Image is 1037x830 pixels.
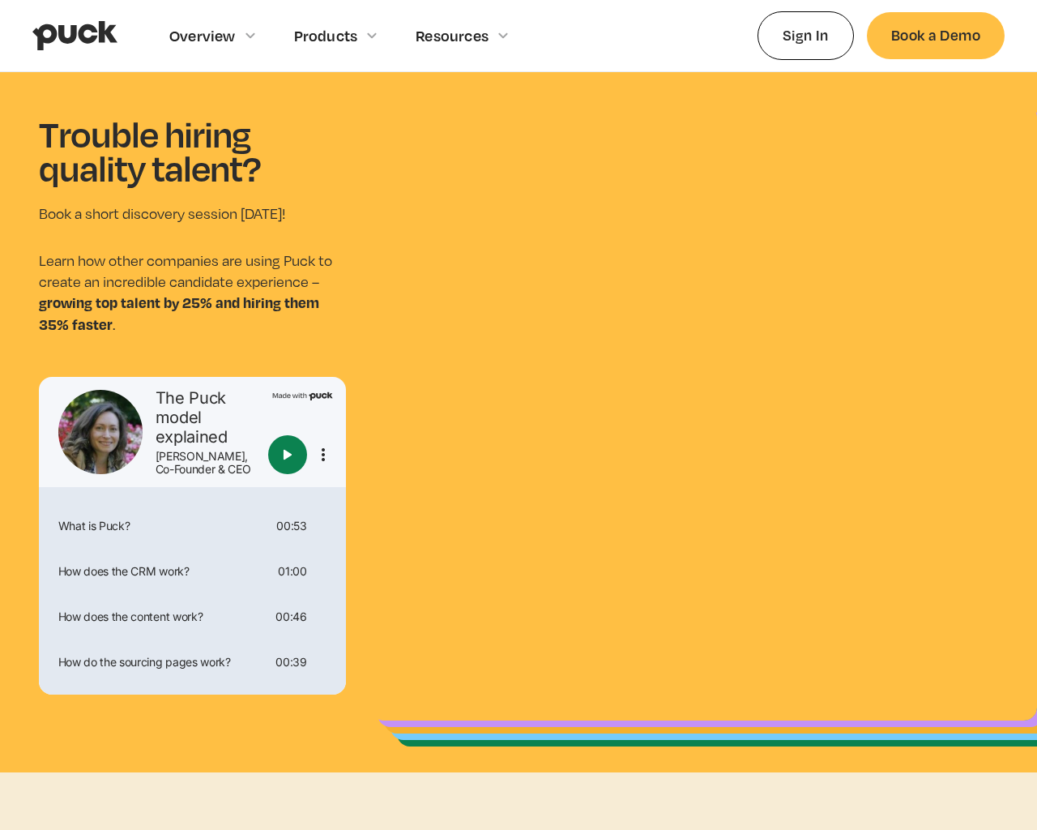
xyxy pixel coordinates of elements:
[39,250,346,335] p: Learn how other companies are using Puck to create an incredible candidate experience – .
[52,611,270,622] div: How does the content work?
[278,566,306,577] div: 01:00
[39,203,346,225] p: Book a short discovery session [DATE]!
[275,657,306,668] div: 00:39
[45,643,339,682] div: How do the sourcing pages work?00:39More options
[169,27,236,45] div: Overview
[52,566,272,577] div: How does the CRM work?
[45,507,339,545] div: What is Puck?00:53More options
[272,390,333,400] img: Made with Puck
[39,117,346,184] h1: Trouble hiring quality talent?
[757,11,854,59] a: Sign In
[867,12,1005,58] a: Book a Demo
[45,552,339,591] div: How does the CRM work?01:00More options
[39,292,319,334] strong: growing top talent by 25% and hiring them 35% faster
[294,27,358,45] div: Products
[268,435,307,474] button: Play
[52,520,271,532] div: What is Puck?
[52,657,270,668] div: How do the sourcing pages work?
[276,520,306,532] div: 00:53
[314,445,333,464] button: More options
[156,388,262,447] div: The Puck model explained
[275,611,306,622] div: 00:46
[45,597,339,636] div: How does the content work?00:46More options
[156,450,262,477] div: [PERSON_NAME], Co-Founder & CEO
[416,27,489,45] div: Resources
[58,390,143,474] img: Tali Rapaport headshot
